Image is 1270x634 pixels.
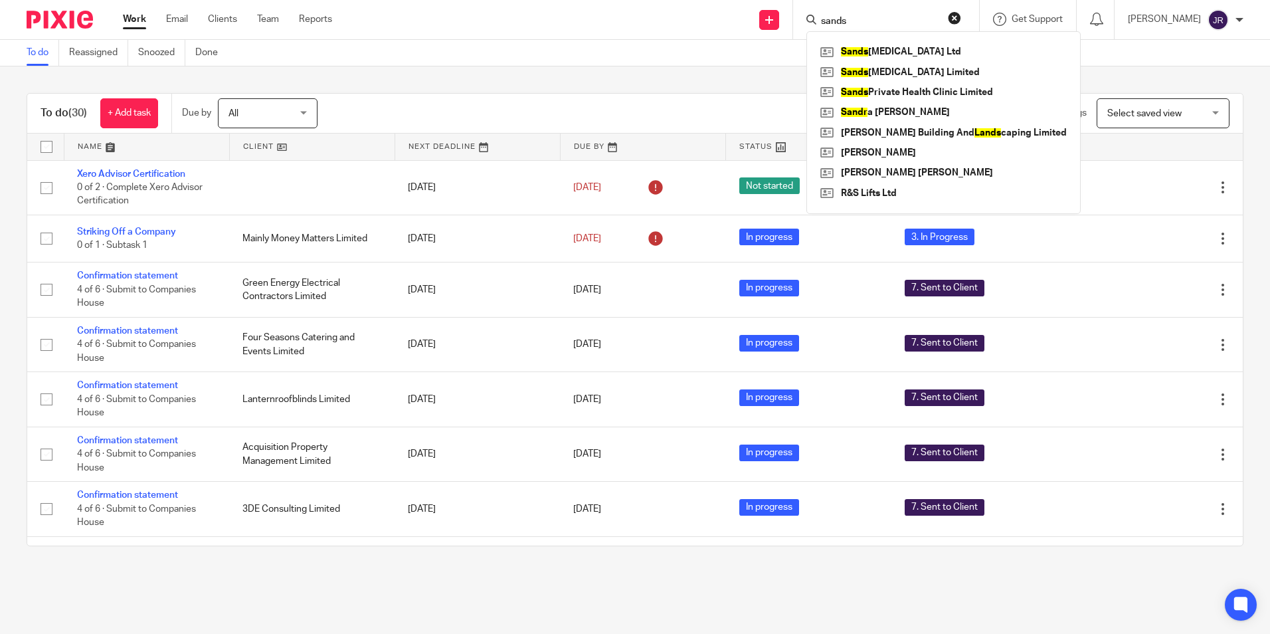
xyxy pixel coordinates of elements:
[182,106,211,120] p: Due by
[1012,15,1063,24] span: Get Support
[739,335,799,352] span: In progress
[77,183,203,206] span: 0 of 2 · Complete Xero Advisor Certification
[228,109,238,118] span: All
[229,482,395,536] td: 3DE Consulting Limited
[77,340,196,363] span: 4 of 6 · Submit to Companies House
[395,263,560,317] td: [DATE]
[229,263,395,317] td: Green Energy Electrical Contractors Limited
[905,229,974,245] span: 3. In Progress
[77,227,176,237] a: Striking Off a Company
[820,16,939,28] input: Search
[77,504,196,528] span: 4 of 6 · Submit to Companies House
[77,395,196,418] span: 4 of 6 · Submit to Companies House
[229,427,395,481] td: Acquisition Property Management Limited
[395,372,560,427] td: [DATE]
[948,11,961,25] button: Clear
[573,234,601,243] span: [DATE]
[395,427,560,481] td: [DATE]
[77,381,178,390] a: Confirmation statement
[77,271,178,280] a: Confirmation statement
[395,160,560,215] td: [DATE]
[69,40,128,66] a: Reassigned
[739,177,800,194] span: Not started
[208,13,237,26] a: Clients
[77,546,178,555] a: Confirmation statement
[27,11,93,29] img: Pixie
[739,389,799,406] span: In progress
[257,13,279,26] a: Team
[739,499,799,516] span: In progress
[299,13,332,26] a: Reports
[27,40,59,66] a: To do
[229,372,395,427] td: Lanternroofblinds Limited
[138,40,185,66] a: Snoozed
[77,449,196,473] span: 4 of 6 · Submit to Companies House
[739,229,799,245] span: In progress
[395,317,560,371] td: [DATE]
[739,280,799,296] span: In progress
[123,13,146,26] a: Work
[77,241,147,250] span: 0 of 1 · Subtask 1
[395,482,560,536] td: [DATE]
[573,340,601,350] span: [DATE]
[573,183,601,192] span: [DATE]
[77,326,178,336] a: Confirmation statement
[77,490,178,500] a: Confirmation statement
[1208,9,1229,31] img: svg%3E
[1107,109,1182,118] span: Select saved view
[41,106,87,120] h1: To do
[905,445,984,461] span: 7. Sent to Client
[395,215,560,262] td: [DATE]
[77,169,185,179] a: Xero Advisor Certification
[166,13,188,26] a: Email
[77,436,178,445] a: Confirmation statement
[573,285,601,294] span: [DATE]
[573,449,601,459] span: [DATE]
[100,98,158,128] a: + Add task
[905,335,984,352] span: 7. Sent to Client
[195,40,228,66] a: Done
[905,499,984,516] span: 7. Sent to Client
[1128,13,1201,26] p: [PERSON_NAME]
[77,285,196,308] span: 4 of 6 · Submit to Companies House
[229,215,395,262] td: Mainly Money Matters Limited
[905,280,984,296] span: 7. Sent to Client
[739,445,799,461] span: In progress
[68,108,87,118] span: (30)
[573,504,601,514] span: [DATE]
[573,395,601,404] span: [DATE]
[229,317,395,371] td: Four Seasons Catering and Events Limited
[229,536,395,591] td: Little Bird Productions Limited
[905,389,984,406] span: 7. Sent to Client
[395,536,560,591] td: [DATE]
